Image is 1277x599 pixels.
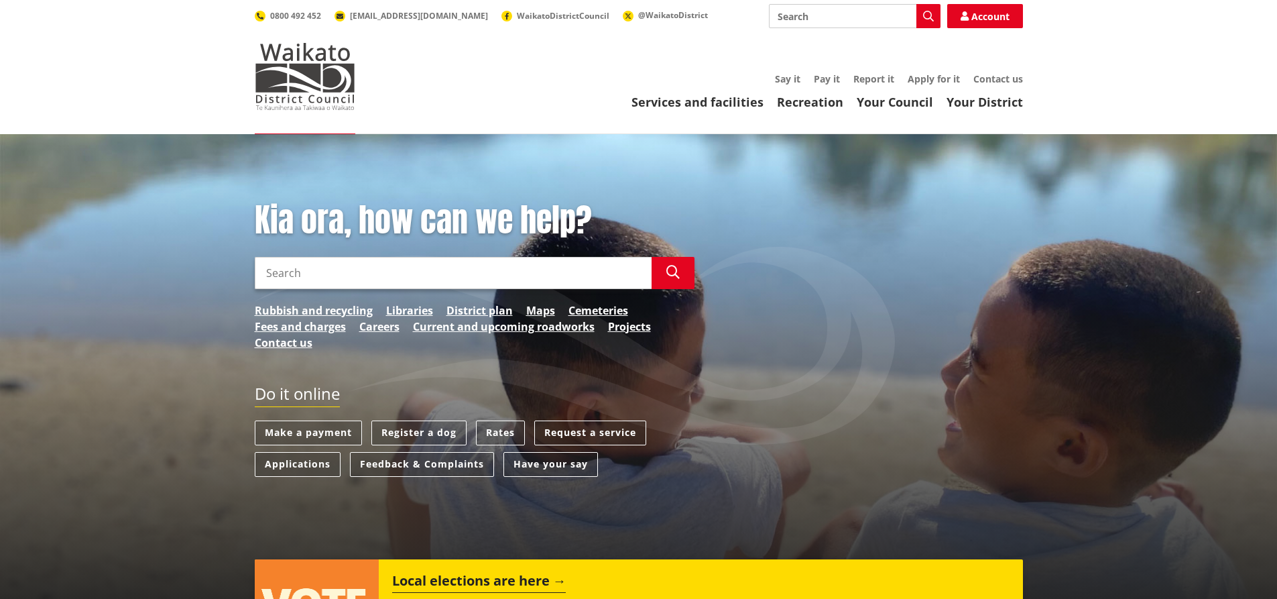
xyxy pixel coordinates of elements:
a: WaikatoDistrictCouncil [501,10,609,21]
a: Applications [255,452,341,477]
h2: Do it online [255,384,340,408]
a: Services and facilities [631,94,764,110]
a: Make a payment [255,421,362,445]
a: Contact us [973,72,1023,85]
a: District plan [446,303,513,319]
h2: Local elections are here [392,573,566,593]
a: Careers [359,319,400,335]
a: Register a dog [371,421,467,445]
a: 0800 492 452 [255,10,321,21]
a: @WaikatoDistrict [623,9,708,21]
a: Rates [476,421,525,445]
a: Fees and charges [255,319,346,335]
a: Recreation [777,94,843,110]
input: Search input [769,4,940,28]
a: Cemeteries [568,303,628,319]
a: Request a service [534,421,646,445]
a: Report it [853,72,894,85]
a: Contact us [255,335,312,351]
a: Say it [775,72,800,85]
input: Search input [255,257,652,289]
a: Rubbish and recycling [255,303,373,319]
span: @WaikatoDistrict [638,9,708,21]
a: Your District [947,94,1023,110]
a: Current and upcoming roadworks [413,319,595,335]
a: Libraries [386,303,433,319]
a: Have your say [503,452,598,477]
a: [EMAIL_ADDRESS][DOMAIN_NAME] [335,10,488,21]
span: WaikatoDistrictCouncil [517,10,609,21]
a: Projects [608,319,651,335]
a: Apply for it [908,72,960,85]
img: Waikato District Council - Te Kaunihera aa Takiwaa o Waikato [255,43,355,110]
a: Feedback & Complaints [350,452,494,477]
a: Your Council [857,94,933,110]
a: Maps [526,303,555,319]
a: Account [947,4,1023,28]
span: [EMAIL_ADDRESS][DOMAIN_NAME] [350,10,488,21]
a: Pay it [814,72,840,85]
span: 0800 492 452 [270,10,321,21]
h1: Kia ora, how can we help? [255,201,694,240]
